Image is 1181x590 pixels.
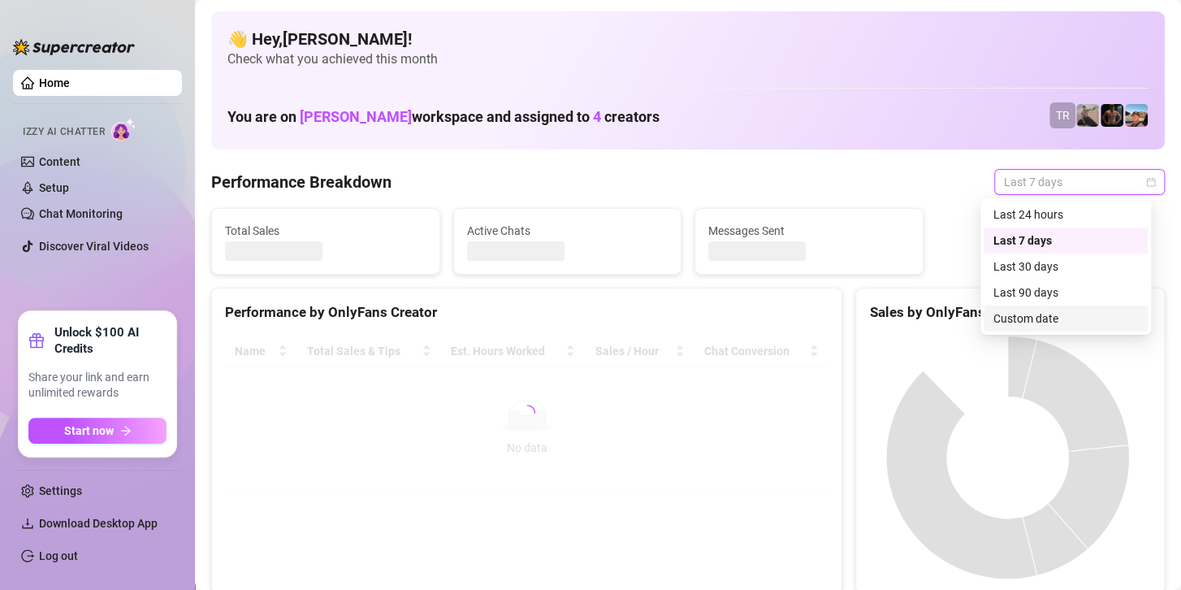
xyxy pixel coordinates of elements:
span: download [21,517,34,530]
span: calendar [1146,177,1156,187]
img: LC [1076,104,1099,127]
img: Trent [1101,104,1123,127]
span: Izzy AI Chatter [23,124,105,140]
span: Messages Sent [708,222,910,240]
span: gift [28,332,45,349]
span: Download Desktop App [39,517,158,530]
h4: 👋 Hey, [PERSON_NAME] ! [227,28,1149,50]
span: TR [1056,106,1070,124]
a: Chat Monitoring [39,207,123,220]
div: Last 30 days [984,254,1148,280]
span: Start now [64,424,114,437]
div: Performance by OnlyFans Creator [225,302,828,323]
button: Start nowarrow-right [28,418,167,444]
h4: Performance Breakdown [211,171,392,193]
a: Discover Viral Videos [39,240,149,253]
img: logo-BBDzfeDw.svg [13,39,135,55]
div: Custom date [984,306,1148,332]
span: Active Chats [467,222,668,240]
span: Check what you achieved this month [227,50,1149,68]
span: loading [519,405,535,421]
span: Last 7 days [1004,170,1155,194]
span: Total Sales [225,222,426,240]
a: Setup [39,181,69,194]
span: arrow-right [120,425,132,436]
a: Log out [39,549,78,562]
h1: You are on workspace and assigned to creators [227,108,660,126]
div: Last 30 days [993,258,1138,275]
span: [PERSON_NAME] [300,108,412,125]
img: Zach [1125,104,1148,127]
div: Last 7 days [984,228,1148,254]
div: Last 7 days [993,232,1138,249]
div: Last 90 days [993,284,1138,302]
div: Custom date [993,310,1138,328]
span: 4 [593,108,601,125]
span: Share your link and earn unlimited rewards [28,370,167,401]
a: Settings [39,484,82,497]
div: Last 24 hours [993,206,1138,223]
div: Sales by OnlyFans Creator [869,302,1151,323]
a: Content [39,155,80,168]
img: AI Chatter [111,118,136,141]
div: Last 90 days [984,280,1148,306]
a: Home [39,76,70,89]
div: Last 24 hours [984,202,1148,228]
strong: Unlock $100 AI Credits [54,324,167,357]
